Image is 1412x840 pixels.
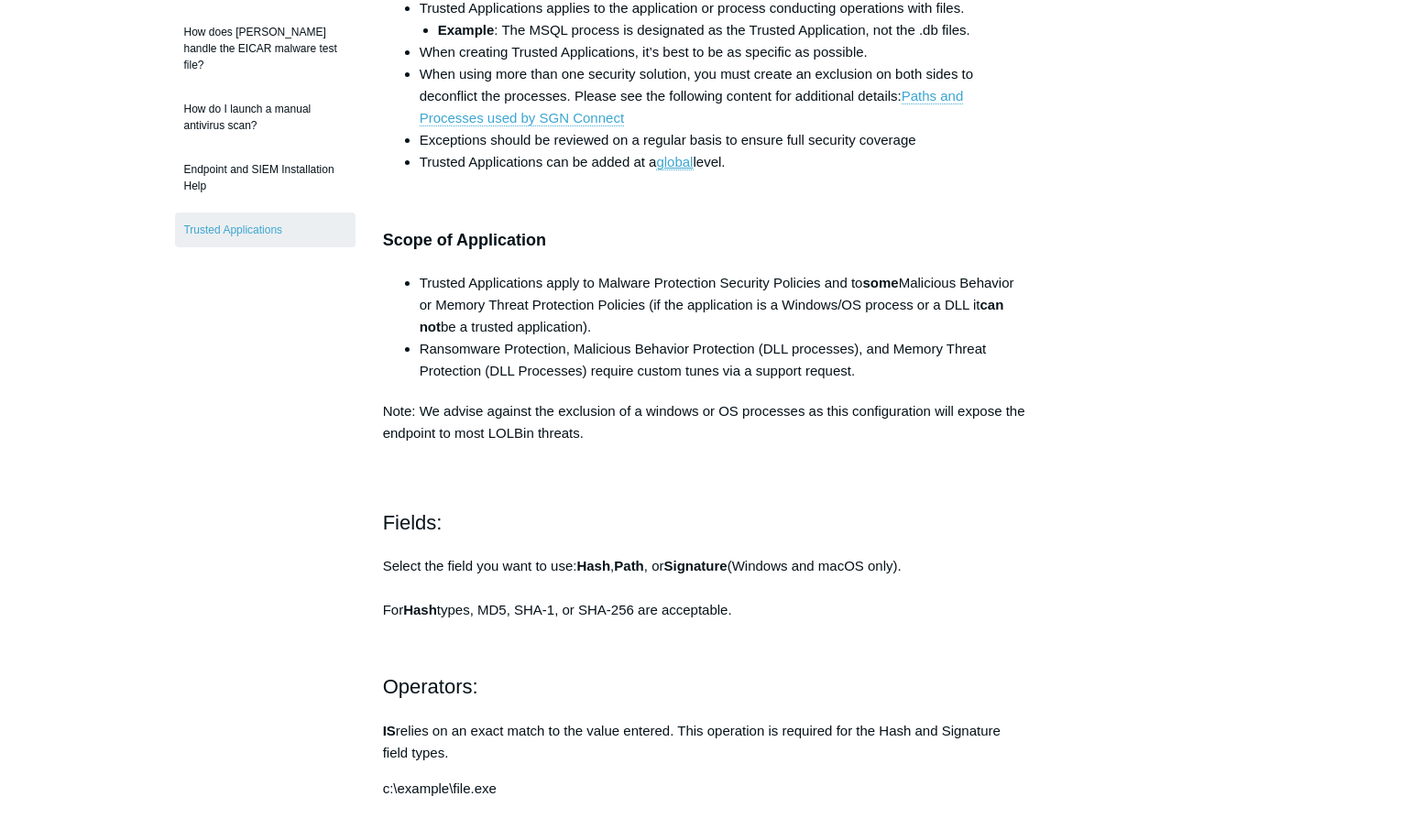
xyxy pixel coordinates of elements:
p: Select the field you want to use: , , or (Windows and macOS only). For types, MD5, SHA-1, or SHA-... [383,555,1030,621]
a: Endpoint and SIEM Installation Help [175,152,356,203]
li: Trusted Applications can be added at a level. [420,151,1030,173]
h2: Fields: [383,507,1030,539]
h3: Scope of Application [383,227,1030,254]
strong: Signature [664,558,728,573]
strong: Hash [403,602,437,617]
h2: Operators: [383,671,1030,703]
li: Trusted Applications apply to Malware Protection Security Policies and to Malicious Behavior or M... [420,272,1030,338]
li: : The MSQL process is designated as the Trusted Application, not the .db files. [438,19,1030,41]
strong: some [863,275,899,290]
strong: Hash [576,558,610,573]
a: Trusted Applications [175,213,356,247]
a: How does [PERSON_NAME] handle the EICAR malware test file? [175,15,356,82]
li: When creating Trusted Applications, it’s best to be as specific as possible. [420,41,1030,63]
a: How do I launch a manual antivirus scan? [175,92,356,143]
strong: IS [383,723,396,738]
strong: Example [438,22,495,38]
p: Note: We advise against the exclusion of a windows or OS processes as this configuration will exp... [383,400,1030,444]
p: relies on an exact match to the value entered. This operation is required for the Hash and Signat... [383,720,1030,764]
li: Ransomware Protection, Malicious Behavior Protection (DLL processes), and Memory Threat Protectio... [420,338,1030,382]
li: Exceptions should be reviewed on a regular basis to ensure full security coverage [420,129,1030,151]
a: global [656,154,693,170]
p: c:\example\file.exe [383,778,1030,800]
strong: can not [420,297,1004,334]
li: When using more than one security solution, you must create an exclusion on both sides to deconfl... [420,63,1030,129]
a: Paths and Processes used by SGN Connect [420,88,964,126]
strong: Path [614,558,644,573]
